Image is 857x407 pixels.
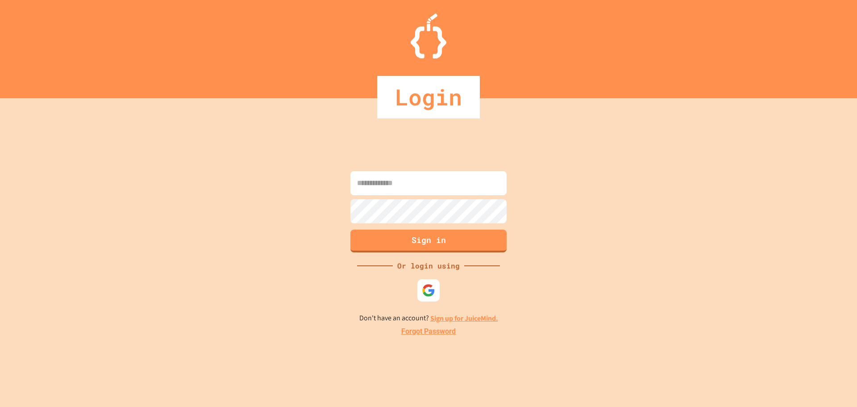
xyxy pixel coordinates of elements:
[411,13,446,59] img: Logo.svg
[359,313,498,324] p: Don't have an account?
[377,76,480,118] div: Login
[430,314,498,323] a: Sign up for JuiceMind.
[393,260,464,271] div: Or login using
[401,326,456,337] a: Forgot Password
[422,284,435,297] img: google-icon.svg
[350,230,507,252] button: Sign in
